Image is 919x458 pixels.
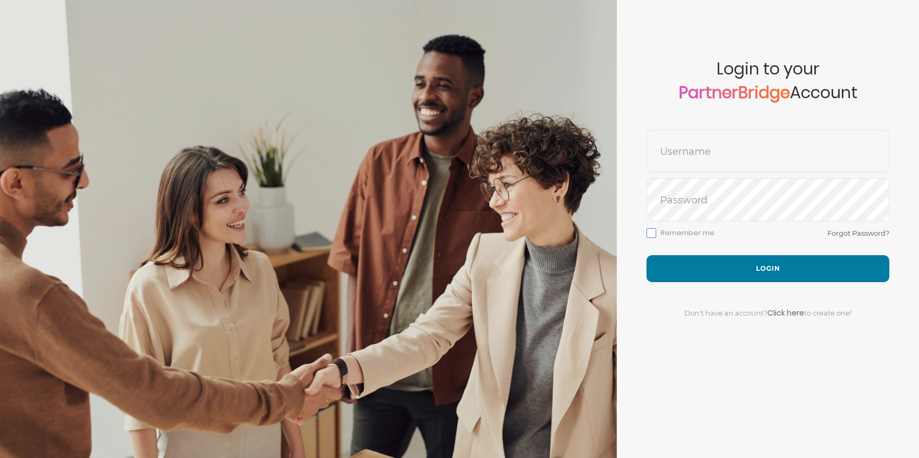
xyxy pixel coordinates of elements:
label: Remember me [646,228,714,238]
span: Login to your Account [646,59,889,129]
a: PartnerBridge [679,81,790,104]
span: Don't have an account? to create one! [684,309,852,317]
a: Forgot Password? [827,229,889,237]
a: Click here [767,307,804,318]
button: Login [646,255,889,282]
